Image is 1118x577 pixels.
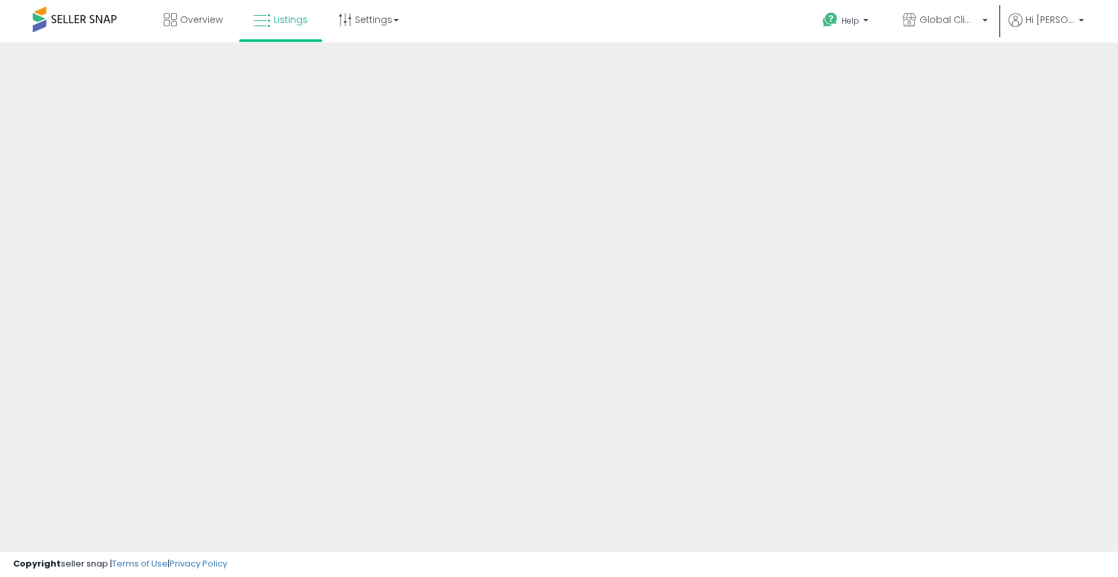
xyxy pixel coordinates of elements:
a: Terms of Use [112,557,168,570]
strong: Copyright [13,557,61,570]
span: Listings [274,13,308,26]
span: Global Climate Alliance [920,13,978,26]
a: Privacy Policy [170,557,227,570]
span: Overview [180,13,223,26]
i: Get Help [822,12,838,28]
span: Hi [PERSON_NAME] [1026,13,1075,26]
span: Help [842,15,859,26]
div: seller snap | | [13,558,227,570]
a: Help [812,2,882,43]
a: Hi [PERSON_NAME] [1009,13,1084,43]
